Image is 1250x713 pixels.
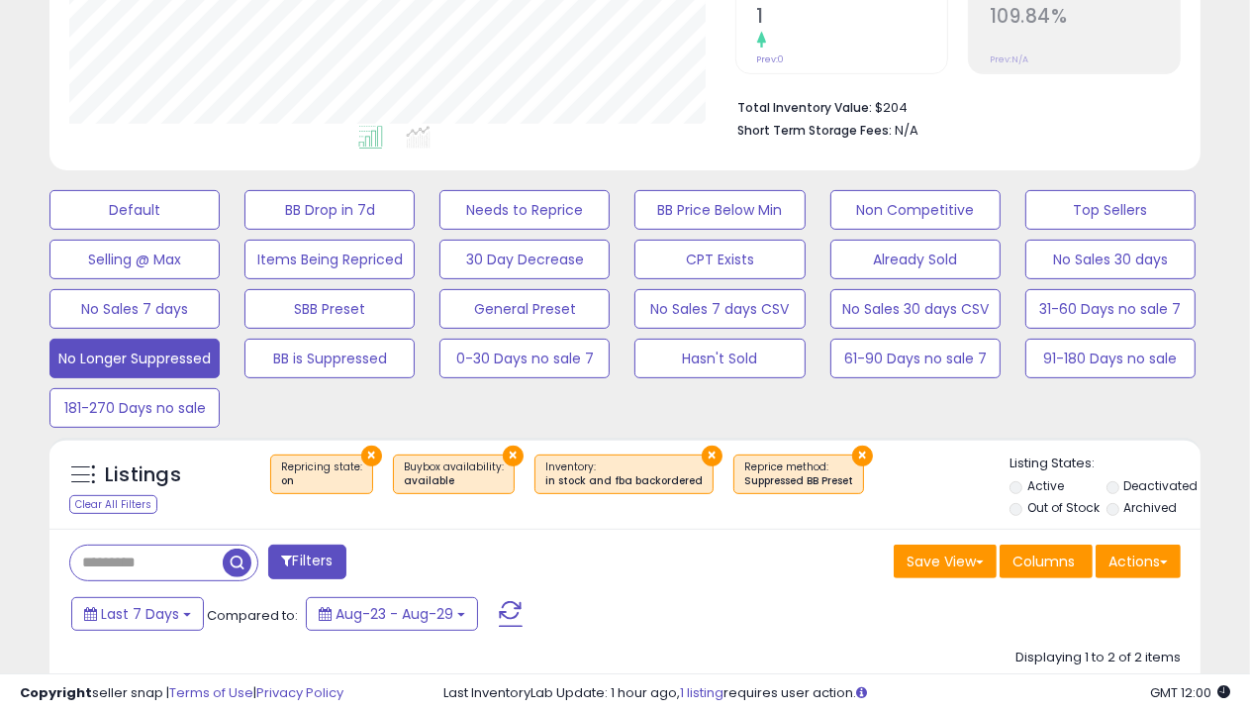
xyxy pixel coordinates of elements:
div: Suppressed BB Preset [744,474,853,488]
button: 61-90 Days no sale 7 [830,339,1001,378]
button: × [503,446,524,466]
button: BB Price Below Min [634,190,805,230]
div: Displaying 1 to 2 of 2 items [1015,649,1181,667]
button: Save View [894,545,997,578]
span: Reprice method : [744,459,853,489]
small: Prev: N/A [990,53,1028,65]
button: × [361,446,382,466]
label: Active [1027,477,1064,494]
button: SBB Preset [244,289,415,329]
button: General Preset [439,289,610,329]
button: Already Sold [830,240,1001,279]
a: Privacy Policy [256,683,343,702]
button: 181-270 Days no sale [49,388,220,428]
button: No Sales 30 days CSV [830,289,1001,329]
span: 2025-09-6 12:00 GMT [1150,683,1230,702]
div: seller snap | | [20,684,343,703]
h5: Listings [105,461,181,489]
b: Total Inventory Value: [738,99,873,116]
button: BB Drop in 7d [244,190,415,230]
span: Last 7 Days [101,604,179,624]
button: 91-180 Days no sale [1025,339,1196,378]
h2: 1 [757,5,947,32]
button: 0-30 Days no sale 7 [439,339,610,378]
a: 1 listing [680,683,723,702]
button: CPT Exists [634,240,805,279]
button: Non Competitive [830,190,1001,230]
strong: Copyright [20,683,92,702]
button: Needs to Reprice [439,190,610,230]
button: × [702,446,722,466]
button: Top Sellers [1025,190,1196,230]
button: No Sales 30 days [1025,240,1196,279]
div: available [404,474,504,488]
button: No Sales 7 days CSV [634,289,805,329]
button: Default [49,190,220,230]
button: 31-60 Days no sale 7 [1025,289,1196,329]
a: Terms of Use [169,683,253,702]
button: Columns [1000,545,1093,578]
button: × [852,446,873,466]
div: in stock and fba backordered [545,474,703,488]
li: $204 [738,94,1166,118]
span: Buybox availability : [404,459,504,489]
button: Aug-23 - Aug-29 [306,597,478,631]
button: Hasn't Sold [634,339,805,378]
span: N/A [896,121,919,140]
span: Repricing state : [281,459,362,489]
div: Last InventoryLab Update: 1 hour ago, requires user action. [443,684,1230,703]
button: 30 Day Decrease [439,240,610,279]
span: Inventory : [545,459,703,489]
button: Last 7 Days [71,597,204,631]
span: Aug-23 - Aug-29 [336,604,453,624]
span: Compared to: [207,606,298,625]
label: Out of Stock [1027,499,1100,516]
b: Short Term Storage Fees: [738,122,893,139]
p: Listing States: [1010,455,1201,473]
span: Columns [1012,552,1075,571]
button: Selling @ Max [49,240,220,279]
label: Deactivated [1123,477,1198,494]
div: Clear All Filters [69,495,157,514]
button: BB is Suppressed [244,339,415,378]
button: Items Being Repriced [244,240,415,279]
div: on [281,474,362,488]
small: Prev: 0 [757,53,785,65]
button: No Longer Suppressed [49,339,220,378]
button: Filters [268,545,345,579]
label: Archived [1123,499,1177,516]
button: No Sales 7 days [49,289,220,329]
h2: 109.84% [990,5,1180,32]
button: Actions [1096,545,1181,578]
